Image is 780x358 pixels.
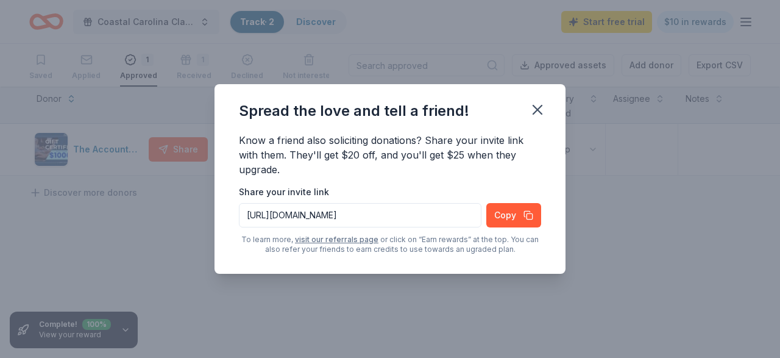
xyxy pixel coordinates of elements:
div: Know a friend also soliciting donations? Share your invite link with them. They'll get $20 off, a... [239,133,541,179]
div: Spread the love and tell a friend! [239,101,469,121]
button: Copy [486,203,541,227]
a: visit our referrals page [295,235,378,245]
label: Share your invite link [239,186,329,198]
div: To learn more, or click on “Earn rewards” at the top. You can also refer your friends to earn cre... [239,235,541,254]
